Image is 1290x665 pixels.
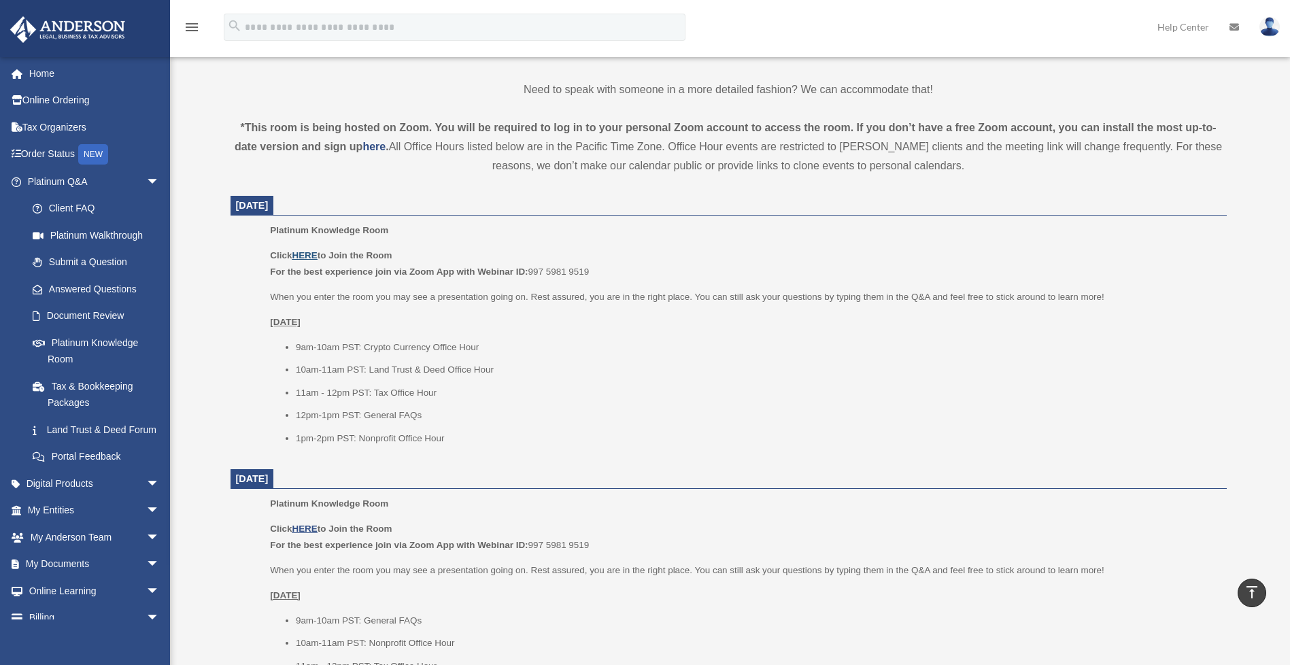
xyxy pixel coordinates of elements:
[10,604,180,632] a: Billingarrow_drop_down
[236,473,269,484] span: [DATE]
[146,551,173,579] span: arrow_drop_down
[270,248,1217,279] p: 997 5981 9519
[270,562,1217,579] p: When you enter the room you may see a presentation going on. Rest assured, you are in the right p...
[296,635,1217,651] li: 10am-11am PST: Nonprofit Office Hour
[1238,579,1266,607] a: vertical_align_top
[270,250,392,260] b: Click to Join the Room
[296,430,1217,447] li: 1pm-2pm PST: Nonprofit Office Hour
[78,144,108,165] div: NEW
[10,497,180,524] a: My Entitiesarrow_drop_down
[296,613,1217,629] li: 9am-10am PST: General FAQs
[19,329,173,373] a: Platinum Knowledge Room
[146,524,173,551] span: arrow_drop_down
[19,443,180,471] a: Portal Feedback
[19,195,180,222] a: Client FAQ
[270,590,301,600] u: [DATE]
[1244,584,1260,600] i: vertical_align_top
[19,249,180,276] a: Submit a Question
[10,470,180,497] a: Digital Productsarrow_drop_down
[236,200,269,211] span: [DATE]
[146,497,173,525] span: arrow_drop_down
[19,275,180,303] a: Answered Questions
[231,80,1227,99] p: Need to speak with someone in a more detailed fashion? We can accommodate that!
[10,168,180,195] a: Platinum Q&Aarrow_drop_down
[184,24,200,35] a: menu
[270,540,528,550] b: For the best experience join via Zoom App with Webinar ID:
[10,60,180,87] a: Home
[6,16,129,43] img: Anderson Advisors Platinum Portal
[296,362,1217,378] li: 10am-11am PST: Land Trust & Deed Office Hour
[270,289,1217,305] p: When you enter the room you may see a presentation going on. Rest assured, you are in the right p...
[10,551,180,578] a: My Documentsarrow_drop_down
[184,19,200,35] i: menu
[1259,17,1280,37] img: User Pic
[296,407,1217,424] li: 12pm-1pm PST: General FAQs
[270,317,301,327] u: [DATE]
[19,303,180,330] a: Document Review
[270,498,388,509] span: Platinum Knowledge Room
[146,604,173,632] span: arrow_drop_down
[270,521,1217,553] p: 997 5981 9519
[296,339,1217,356] li: 9am-10am PST: Crypto Currency Office Hour
[146,470,173,498] span: arrow_drop_down
[270,267,528,277] b: For the best experience join via Zoom App with Webinar ID:
[19,416,180,443] a: Land Trust & Deed Forum
[146,168,173,196] span: arrow_drop_down
[292,250,317,260] a: HERE
[386,141,388,152] strong: .
[270,225,388,235] span: Platinum Knowledge Room
[10,524,180,551] a: My Anderson Teamarrow_drop_down
[19,373,180,416] a: Tax & Bookkeeping Packages
[292,524,317,534] a: HERE
[235,122,1217,152] strong: *This room is being hosted on Zoom. You will be required to log in to your personal Zoom account ...
[227,18,242,33] i: search
[231,118,1227,175] div: All Office Hours listed below are in the Pacific Time Zone. Office Hour events are restricted to ...
[10,114,180,141] a: Tax Organizers
[362,141,386,152] a: here
[10,141,180,169] a: Order StatusNEW
[296,385,1217,401] li: 11am - 12pm PST: Tax Office Hour
[19,222,180,249] a: Platinum Walkthrough
[10,577,180,604] a: Online Learningarrow_drop_down
[10,87,180,114] a: Online Ordering
[146,577,173,605] span: arrow_drop_down
[270,524,392,534] b: Click to Join the Room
